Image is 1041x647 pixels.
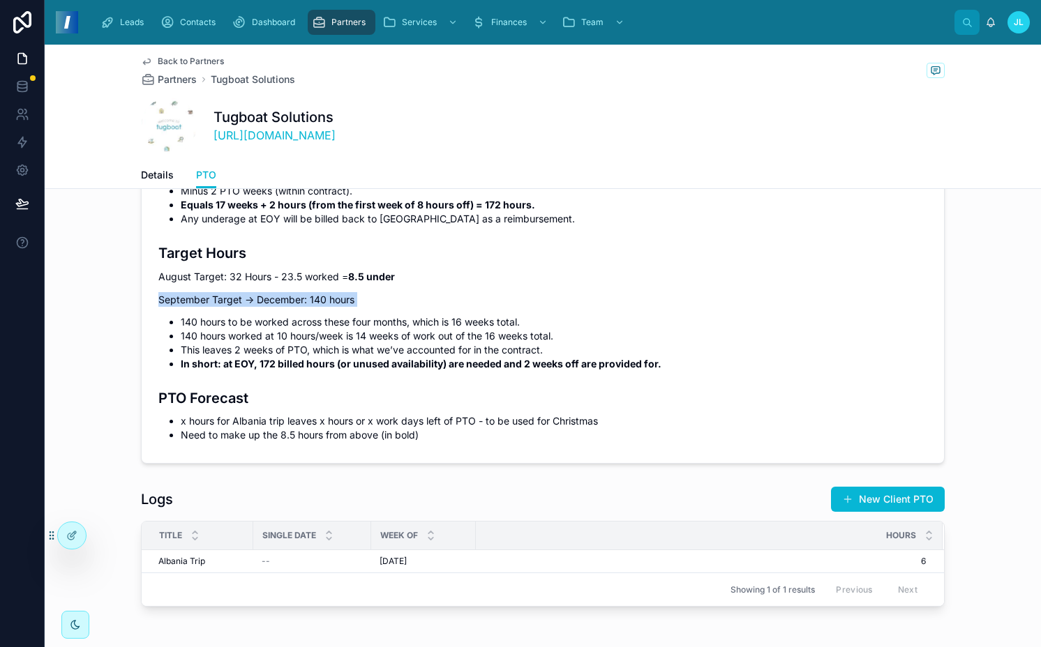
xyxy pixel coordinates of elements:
span: Partners [158,73,197,86]
strong: In short: at EOY, 172 billed hours (or unused availability) are needed and 2 weeks off are provid... [181,358,661,370]
li: Need to make up the 8.5 hours from above (in bold) [181,428,927,442]
a: Partners [308,10,375,35]
span: Title [159,530,182,541]
a: Details [141,162,174,190]
span: Services [402,17,437,28]
a: Tugboat Solutions [211,73,295,86]
a: Back to Partners [141,56,224,67]
span: Partners [331,17,366,28]
a: Partners [141,73,197,86]
span: Single Date [262,530,316,541]
span: Finances [491,17,527,28]
li: 140 hours to be worked across these four months, which is 16 weeks total. [181,315,927,329]
strong: Equals 17 weeks + 2 hours (from the first week of 8 hours off) = 172 hours. [181,199,535,211]
li: This leaves 2 weeks of PTO, which is what we’ve accounted for in the contract. [181,343,927,357]
span: Team [581,17,604,28]
span: Dashboard [252,17,295,28]
span: Contacts [180,17,216,28]
span: -- [262,556,270,567]
span: 6 [477,556,926,567]
span: Week Of [380,530,418,541]
button: New Client PTO [831,487,945,512]
div: scrollable content [89,7,954,38]
li: Any underage at EOY will be billed back to [GEOGRAPHIC_DATA] as a reimbursement. [181,212,927,226]
strong: 8.5 under [348,271,395,282]
h1: Logs [141,489,173,509]
span: Showing 1 of 1 results [731,584,815,595]
a: Contacts [156,10,225,35]
li: 140 hours worked at 10 hours/week is 14 weeks of work out of the 16 weeks total. [181,329,927,343]
span: Hours [886,530,916,541]
span: Leads [120,17,144,28]
p: August Target: 32 Hours - 23.5 worked = [158,269,927,284]
a: [URL][DOMAIN_NAME] [214,127,336,144]
a: Team [557,10,631,35]
span: Back to Partners [158,56,224,67]
span: PTO [196,168,216,182]
img: App logo [56,11,78,33]
span: Details [141,168,174,182]
span: Albania Trip [158,556,205,567]
a: Dashboard [228,10,305,35]
p: September Target → December: 140 hours [158,292,927,307]
span: [DATE] [380,556,407,567]
a: PTO [196,162,216,189]
li: x hours for Albania trip leaves x hours or x work days left of PTO - to be used for Christmas [181,414,927,428]
h3: Target Hours [158,243,927,264]
h3: PTO Forecast [158,388,927,409]
a: Leads [96,10,153,35]
h1: Tugboat Solutions [214,107,336,127]
a: Finances [467,10,555,35]
a: Services [378,10,465,35]
li: Minus 2 PTO weeks (within contract). [181,184,927,198]
span: JL [1014,17,1024,28]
